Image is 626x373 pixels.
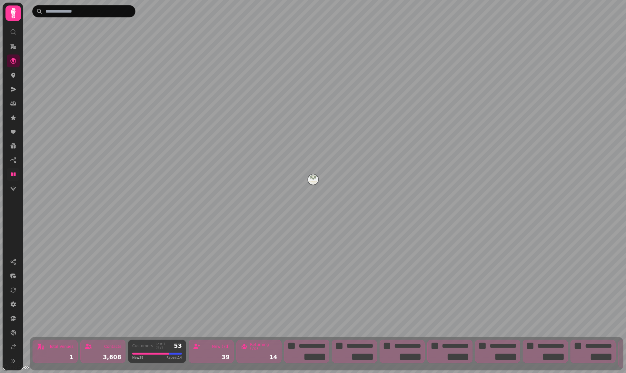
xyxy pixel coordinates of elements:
[212,345,230,348] div: New (7d)
[2,364,30,371] a: Mapbox logo
[174,343,182,349] div: 53
[250,343,277,350] div: Returning (7d)
[132,355,144,360] span: New 39
[166,355,182,360] span: Repeat 14
[156,343,171,349] div: Last 7 days
[37,354,74,360] div: 1
[132,344,153,348] div: Customers
[193,354,230,360] div: 39
[308,174,318,185] button: Walworth Castle Hotel, Tavern & Beer Garden
[241,354,277,360] div: 14
[49,345,74,348] div: Total Venues
[84,354,121,360] div: 3,608
[308,174,318,187] div: Map marker
[104,345,121,348] div: Contacts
